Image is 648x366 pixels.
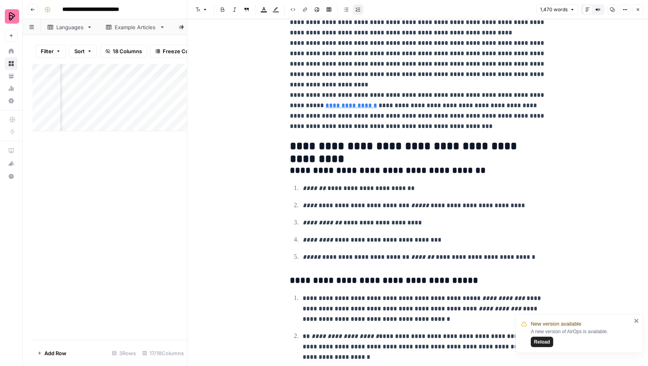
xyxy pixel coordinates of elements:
[109,347,139,360] div: 3 Rows
[5,45,18,58] a: Home
[44,349,66,357] span: Add Row
[531,328,632,347] div: A new version of AirOps is available.
[531,337,553,347] button: Reload
[36,45,66,58] button: Filter
[5,144,18,157] a: AirOps Academy
[5,158,17,170] div: What's new?
[69,45,97,58] button: Sort
[536,4,578,15] button: 1,470 words
[113,47,142,55] span: 18 Columns
[41,19,99,35] a: Languages
[163,47,204,55] span: Freeze Columns
[634,318,640,324] button: close
[56,23,84,31] div: Languages
[5,82,18,95] a: Usage
[540,6,568,13] span: 1,470 words
[100,45,147,58] button: 18 Columns
[172,19,223,35] a: Spanish
[5,9,19,24] img: Preply Logo
[534,338,550,346] span: Reload
[41,47,54,55] span: Filter
[5,70,18,82] a: Your Data
[5,170,18,183] button: Help + Support
[5,157,18,170] button: What's new?
[5,57,18,70] a: Browse
[150,45,209,58] button: Freeze Columns
[32,347,71,360] button: Add Row
[74,47,85,55] span: Sort
[5,6,18,26] button: Workspace: Preply
[531,320,581,328] span: New version available
[139,347,187,360] div: 17/18 Columns
[99,19,172,35] a: Example Articles
[115,23,156,31] div: Example Articles
[5,94,18,107] a: Settings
